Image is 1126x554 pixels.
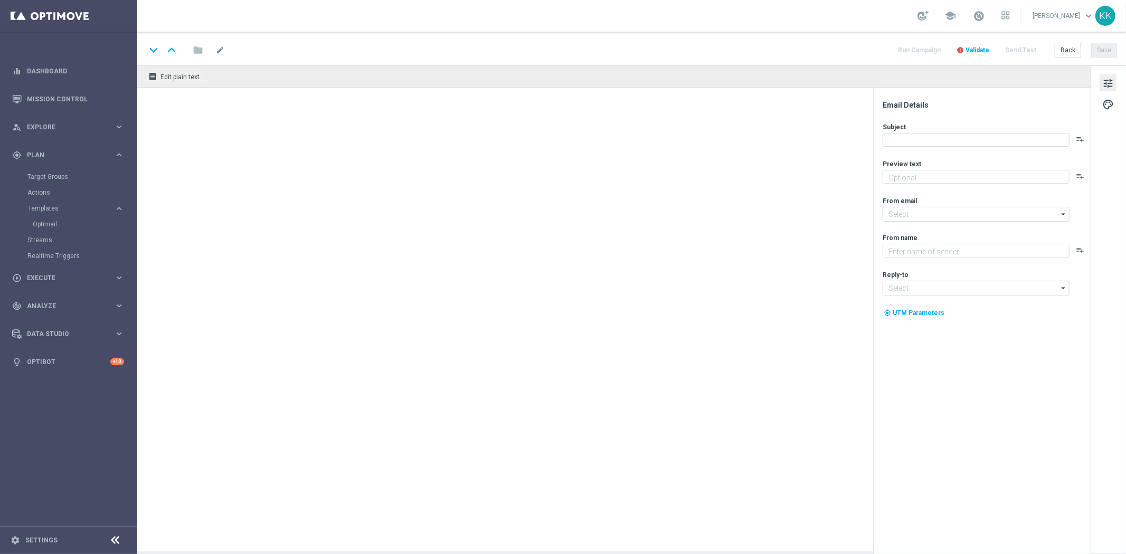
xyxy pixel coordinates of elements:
input: Select [883,281,1070,295]
button: Templates keyboard_arrow_right [27,204,125,213]
span: Analyze [27,303,114,309]
i: keyboard_arrow_up [164,42,179,58]
button: tune [1100,74,1116,91]
i: settings [11,536,20,545]
a: Realtime Triggers [27,252,110,260]
div: Data Studio [12,329,114,339]
button: palette [1100,95,1116,112]
div: KK [1095,6,1115,26]
i: arrow_drop_down [1058,207,1069,221]
input: Select [883,207,1070,222]
i: keyboard_arrow_right [114,122,124,132]
i: equalizer [12,66,22,76]
div: Target Groups [27,169,136,185]
button: person_search Explore keyboard_arrow_right [12,123,125,131]
div: +10 [110,358,124,365]
i: keyboard_arrow_right [114,273,124,283]
i: track_changes [12,301,22,311]
i: keyboard_arrow_right [114,301,124,311]
a: Optimail [33,220,110,228]
a: Target Groups [27,173,110,181]
span: Explore [27,124,114,130]
button: Mission Control [12,95,125,103]
div: Mission Control [12,85,124,113]
div: Streams [27,232,136,248]
i: person_search [12,122,22,132]
button: gps_fixed Plan keyboard_arrow_right [12,151,125,159]
div: Analyze [12,301,114,311]
div: Templates [27,200,136,232]
span: keyboard_arrow_down [1083,10,1094,22]
a: [PERSON_NAME]keyboard_arrow_down [1032,8,1095,24]
div: Execute [12,273,114,283]
span: Data Studio [27,331,114,337]
a: Mission Control [27,85,124,113]
label: Preview text [883,160,921,168]
button: track_changes Analyze keyboard_arrow_right [12,302,125,310]
div: Email Details [883,100,1090,110]
button: Back [1055,43,1081,58]
div: Actions [27,185,136,200]
button: my_location UTM Parameters [883,307,945,319]
span: school [944,10,956,22]
label: Subject [883,123,906,131]
i: play_circle_outline [12,273,22,283]
i: keyboard_arrow_right [114,204,124,214]
span: mode_edit [215,45,225,55]
div: Optibot [12,348,124,376]
button: equalizer Dashboard [12,67,125,75]
div: Templates [28,205,114,212]
a: Dashboard [27,57,124,85]
button: playlist_add [1076,246,1084,254]
span: UTM Parameters [893,309,944,317]
div: Plan [12,150,114,160]
label: Reply-to [883,271,909,279]
div: Explore [12,122,114,132]
button: Data Studio keyboard_arrow_right [12,330,125,338]
i: gps_fixed [12,150,22,160]
span: Edit plain text [160,73,200,81]
label: From email [883,197,917,205]
i: my_location [884,309,891,317]
button: playlist_add [1076,172,1084,180]
span: Execute [27,275,114,281]
i: keyboard_arrow_right [114,150,124,160]
span: tune [1102,77,1114,90]
button: receipt Edit plain text [146,70,204,83]
i: arrow_drop_down [1058,281,1069,295]
div: Optimail [33,216,136,232]
i: error [957,46,964,54]
i: lightbulb [12,357,22,367]
span: Templates [28,205,103,212]
span: Plan [27,152,114,158]
button: Save [1091,43,1117,58]
a: Settings [25,537,58,543]
a: Streams [27,236,110,244]
button: play_circle_outline Execute keyboard_arrow_right [12,274,125,282]
div: Realtime Triggers [27,248,136,264]
i: keyboard_arrow_right [114,329,124,339]
button: error Validate [955,43,991,58]
i: keyboard_arrow_down [146,42,162,58]
div: Dashboard [12,57,124,85]
label: From name [883,234,917,242]
span: palette [1102,98,1114,111]
i: receipt [148,72,157,81]
button: playlist_add [1076,135,1084,144]
span: Validate [966,46,989,54]
button: lightbulb Optibot +10 [12,358,125,366]
a: Actions [27,188,110,197]
a: Optibot [27,348,110,376]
